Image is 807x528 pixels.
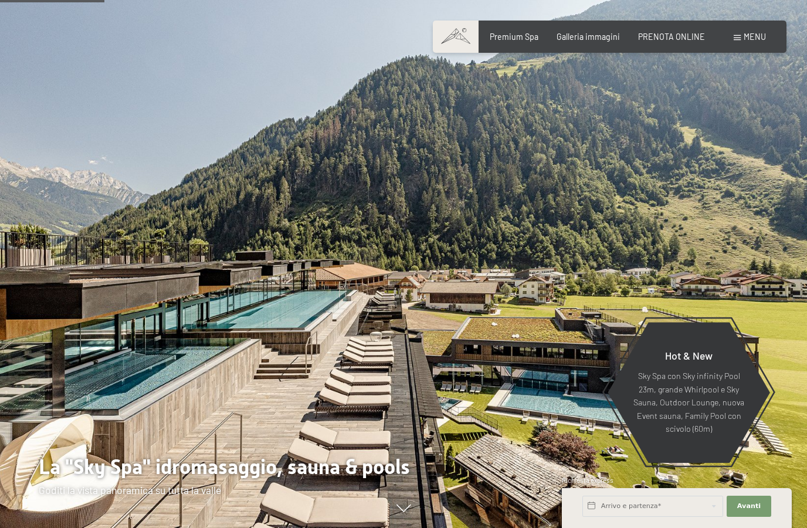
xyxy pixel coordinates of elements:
[633,370,745,436] p: Sky Spa con Sky infinity Pool 23m, grande Whirlpool e Sky Sauna, Outdoor Lounge, nuova Event saun...
[737,502,761,511] span: Avanti
[638,32,705,42] a: PRENOTA ONLINE
[727,496,771,517] button: Avanti
[562,476,613,484] span: Richiesta express
[607,321,771,463] a: Hot & New Sky Spa con Sky infinity Pool 23m, grande Whirlpool e Sky Sauna, Outdoor Lounge, nuova ...
[557,32,620,42] a: Galleria immagini
[490,32,538,42] a: Premium Spa
[665,349,713,362] span: Hot & New
[744,32,766,42] span: Menu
